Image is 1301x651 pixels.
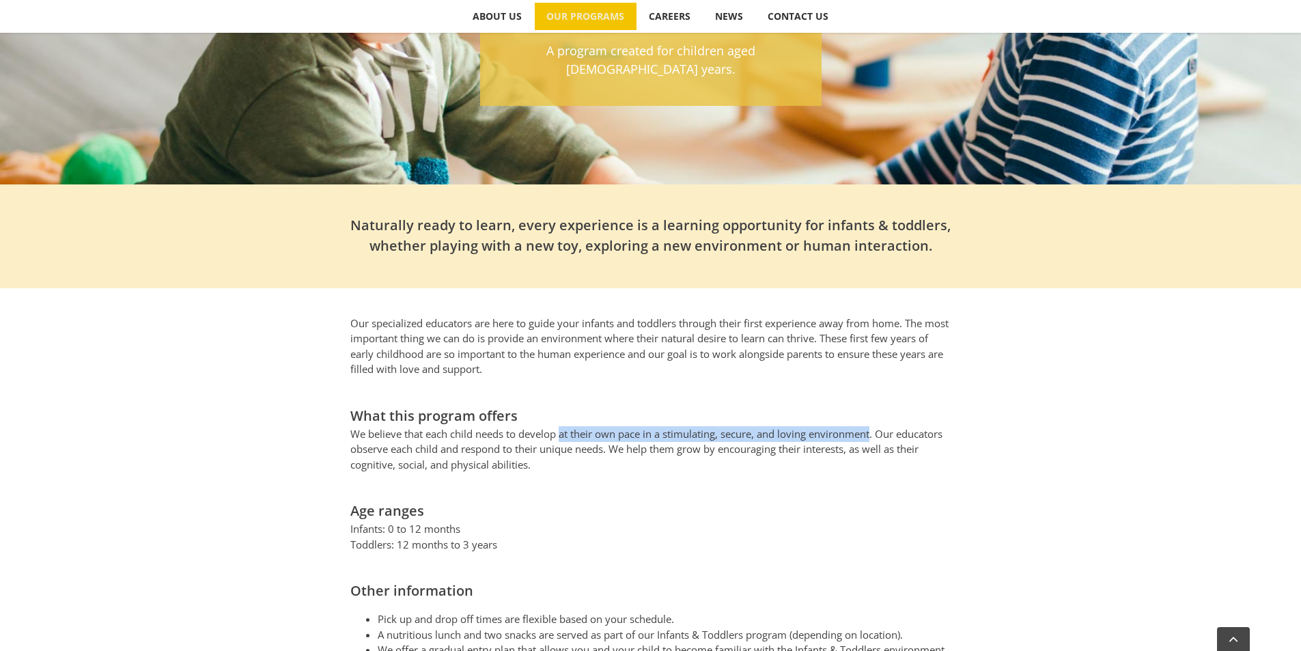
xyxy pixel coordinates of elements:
a: OUR PROGRAMS [535,3,636,30]
p: Infants: 0 to 12 months Toddlers: 12 months to 3 years [350,521,951,552]
span: CONTACT US [768,12,828,21]
p: Our specialized educators are here to guide your infants and toddlers through their first experie... [350,316,951,377]
span: CAREERS [649,12,690,21]
h2: Other information [350,581,951,601]
h2: Age ranges [350,501,951,521]
a: NEWS [703,3,755,30]
span: NEWS [715,12,743,21]
a: CAREERS [637,3,703,30]
h2: What this program offers [350,406,951,426]
h2: Naturally ready to learn, every experience is a learning opportunity for infants & toddlers, whet... [350,215,951,256]
span: ABOUT US [473,12,522,21]
p: A program created for children aged [DEMOGRAPHIC_DATA] years. [487,42,815,79]
li: A nutritious lunch and two snacks are served as part of our Infants & Toddlers program (depending... [378,627,951,643]
a: CONTACT US [756,3,841,30]
a: ABOUT US [461,3,534,30]
p: We believe that each child needs to develop at their own pace in a stimulating, secure, and lovin... [350,426,951,473]
span: OUR PROGRAMS [546,12,624,21]
li: Pick up and drop off times are flexible based on your schedule. [378,611,951,627]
